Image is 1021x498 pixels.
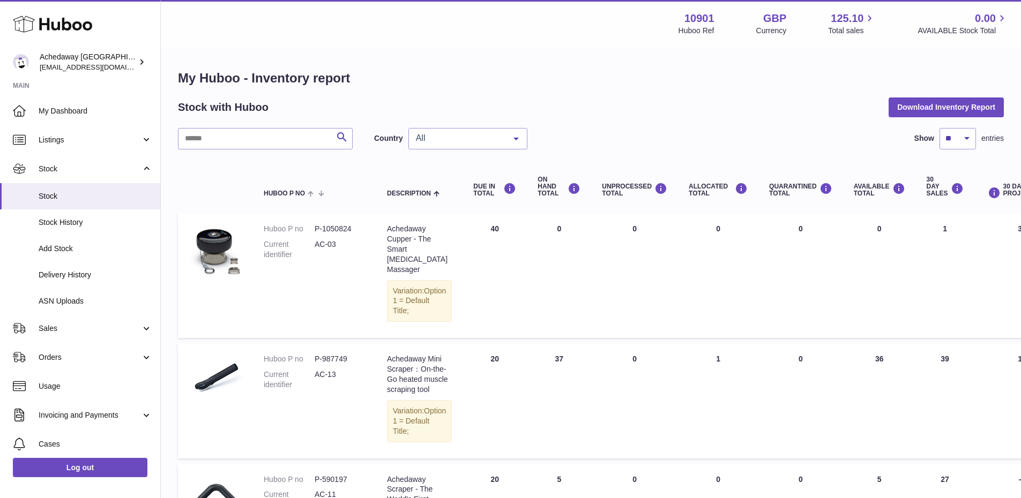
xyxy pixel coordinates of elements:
[843,343,916,458] td: 36
[39,381,152,391] span: Usage
[315,354,366,364] dd: P-987749
[799,224,803,233] span: 0
[39,296,152,306] span: ASN Uploads
[756,26,787,36] div: Currency
[39,217,152,228] span: Stock History
[374,133,403,144] label: Country
[39,106,152,116] span: My Dashboard
[527,343,591,458] td: 37
[264,474,315,485] dt: Huboo P no
[39,352,141,363] span: Orders
[264,354,315,364] dt: Huboo P no
[413,133,505,144] span: All
[264,224,315,234] dt: Huboo P no
[39,439,152,449] span: Cases
[689,183,748,197] div: ALLOCATED Total
[39,323,141,334] span: Sales
[39,135,141,145] span: Listings
[39,191,152,201] span: Stock
[889,97,1004,117] button: Download Inventory Report
[828,11,876,36] a: 125.10 Total sales
[914,133,934,144] label: Show
[39,164,141,174] span: Stock
[975,11,996,26] span: 0.00
[916,343,974,458] td: 39
[684,11,714,26] strong: 10901
[39,270,152,280] span: Delivery History
[315,369,366,390] dd: AC-13
[387,354,452,395] div: Achedaway Mini Scraper：On-the-Go heated muscle scraping tool
[393,286,446,315] span: Option 1 = Default Title;
[264,190,305,197] span: Huboo P no
[916,213,974,338] td: 1
[678,213,758,338] td: 0
[927,176,964,198] div: 30 DAY SALES
[854,183,905,197] div: AVAILABLE Total
[178,70,1004,87] h1: My Huboo - Inventory report
[387,400,452,442] div: Variation:
[843,213,916,338] td: 0
[918,11,1008,36] a: 0.00 AVAILABLE Stock Total
[799,354,803,363] span: 0
[463,343,527,458] td: 20
[387,190,431,197] span: Description
[13,54,29,70] img: admin@newpb.co.uk
[315,474,366,485] dd: P-590197
[828,26,876,36] span: Total sales
[831,11,863,26] span: 125.10
[387,280,452,322] div: Variation:
[189,354,242,408] img: product image
[981,133,1004,144] span: entries
[178,100,269,115] h2: Stock with Huboo
[678,343,758,458] td: 1
[39,410,141,420] span: Invoicing and Payments
[39,244,152,254] span: Add Stock
[387,224,452,274] div: Achedaway Cupper - The Smart [MEDICAL_DATA] Massager
[602,183,667,197] div: UNPROCESSED Total
[538,176,580,198] div: ON HAND Total
[473,183,516,197] div: DUE IN TOTAL
[315,239,366,260] dd: AC-03
[315,224,366,234] dd: P-1050824
[189,224,242,277] img: product image
[393,406,446,435] span: Option 1 = Default Title;
[918,26,1008,36] span: AVAILABLE Stock Total
[40,52,136,72] div: Achedaway [GEOGRAPHIC_DATA]
[40,63,158,71] span: [EMAIL_ADDRESS][DOMAIN_NAME]
[799,475,803,484] span: 0
[591,213,678,338] td: 0
[264,369,315,390] dt: Current identifier
[679,26,714,36] div: Huboo Ref
[527,213,591,338] td: 0
[591,343,678,458] td: 0
[463,213,527,338] td: 40
[769,183,832,197] div: QUARANTINED Total
[13,458,147,477] a: Log out
[763,11,786,26] strong: GBP
[264,239,315,260] dt: Current identifier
